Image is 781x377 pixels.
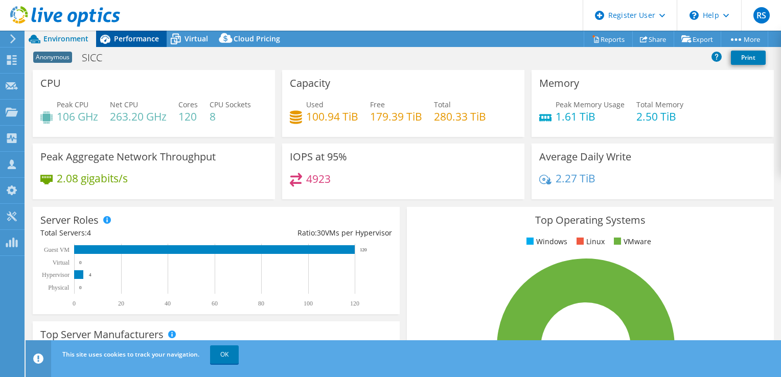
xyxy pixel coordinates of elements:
li: VMware [611,236,651,247]
h3: Memory [539,78,579,89]
h3: IOPS at 95% [290,151,347,162]
span: Net CPU [110,100,138,109]
svg: \n [690,11,699,20]
a: Print [731,51,766,65]
text: 0 [73,300,76,307]
text: 100 [304,300,313,307]
h4: 2.50 TiB [636,111,683,122]
span: Peak CPU [57,100,88,109]
h3: Average Daily Write [539,151,631,162]
h4: 2.08 gigabits/s [57,173,128,184]
h3: Peak Aggregate Network Throughput [40,151,216,162]
text: Physical [48,284,69,291]
span: Free [370,100,385,109]
span: 4 [87,228,91,238]
h4: 2.27 TiB [556,173,595,184]
span: Performance [114,34,159,43]
h4: 4923 [306,173,331,184]
span: Peak Memory Usage [556,100,625,109]
text: 60 [212,300,218,307]
h4: 1.61 TiB [556,111,625,122]
text: 40 [165,300,171,307]
h1: SICC [77,52,118,63]
h3: Top Server Manufacturers [40,329,164,340]
text: 0 [79,285,82,290]
a: Export [674,31,721,47]
h4: 179.39 TiB [370,111,422,122]
li: Linux [574,236,605,247]
h3: CPU [40,78,61,89]
text: Hypervisor [42,271,70,278]
text: 120 [360,247,367,252]
h4: 100.94 TiB [306,111,358,122]
a: Share [632,31,674,47]
h4: 106 GHz [57,111,98,122]
a: Reports [584,31,633,47]
text: 0 [79,260,82,265]
li: Windows [524,236,567,247]
h4: 120 [178,111,198,122]
text: 80 [258,300,264,307]
span: Total [434,100,451,109]
a: OK [210,345,239,364]
text: Virtual [53,259,70,266]
h4: 280.33 TiB [434,111,486,122]
span: Total Memory [636,100,683,109]
h3: Server Roles [40,215,99,226]
span: 30 [317,228,325,238]
h4: 263.20 GHz [110,111,167,122]
text: Guest VM [44,246,70,253]
span: This site uses cookies to track your navigation. [62,350,199,359]
span: Virtual [185,34,208,43]
div: Ratio: VMs per Hypervisor [216,227,392,239]
h4: 8 [210,111,251,122]
a: More [721,31,768,47]
text: 20 [118,300,124,307]
text: 120 [350,300,359,307]
span: Used [306,100,324,109]
h3: Top Operating Systems [415,215,766,226]
text: 4 [89,272,91,277]
span: Environment [43,34,88,43]
span: Anonymous [33,52,72,63]
div: Total Servers: [40,227,216,239]
span: RS [753,7,770,23]
span: Cores [178,100,198,109]
span: CPU Sockets [210,100,251,109]
h3: Capacity [290,78,330,89]
span: Cloud Pricing [234,34,280,43]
